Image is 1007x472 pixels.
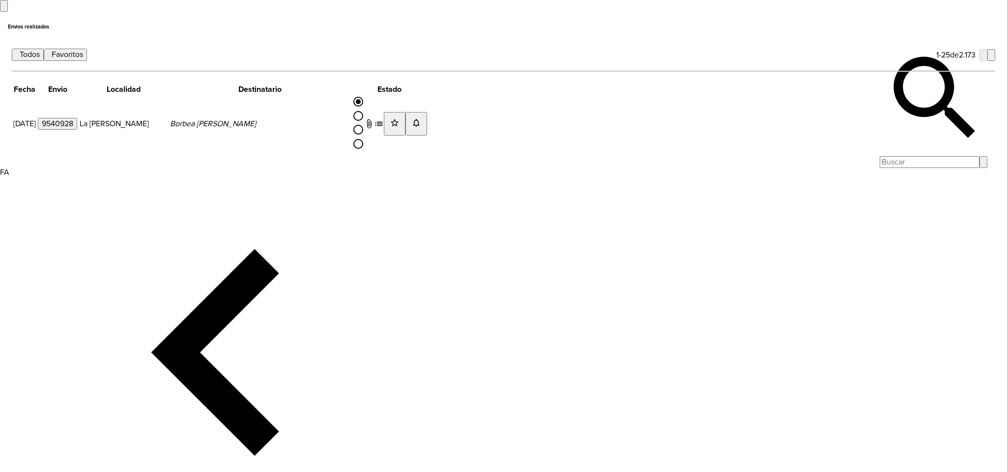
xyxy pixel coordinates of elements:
th: Fecha [13,84,36,94]
span: No tiene pedido asociado [374,119,384,129]
span: Pagina siguiente [987,49,995,61]
th: Destinatario [170,84,351,94]
button: 9540928 [38,118,77,130]
span: No tiene documentos adjuntos [364,119,374,129]
span: 9540928 [42,119,73,129]
span: notifications_none [411,118,421,128]
div: Tabs Envios [12,49,87,61]
div: Generado [352,96,364,152]
div: [DATE] [13,119,36,129]
th: Envio [37,84,78,94]
button: Activar notificaciones [405,112,427,136]
span: radio_button_checked [352,96,364,108]
em: Borbea [170,119,195,129]
th: Localidad [79,84,169,94]
span: radio_button_unchecked [352,124,364,136]
em: [PERSON_NAME] [197,119,256,129]
th: Estado [352,84,428,94]
p: 1 - 25 de 2.173 [936,51,976,59]
span: Pagina anterior [979,50,987,60]
span: Favoritos [52,50,83,59]
span: radio_button_unchecked [352,110,364,122]
span: Todos [20,50,40,59]
td: La [PERSON_NAME] [79,95,169,152]
span: radio_button_unchecked [352,138,364,150]
span: star_border [390,118,400,128]
button: Agregar a favoritos [384,112,405,136]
